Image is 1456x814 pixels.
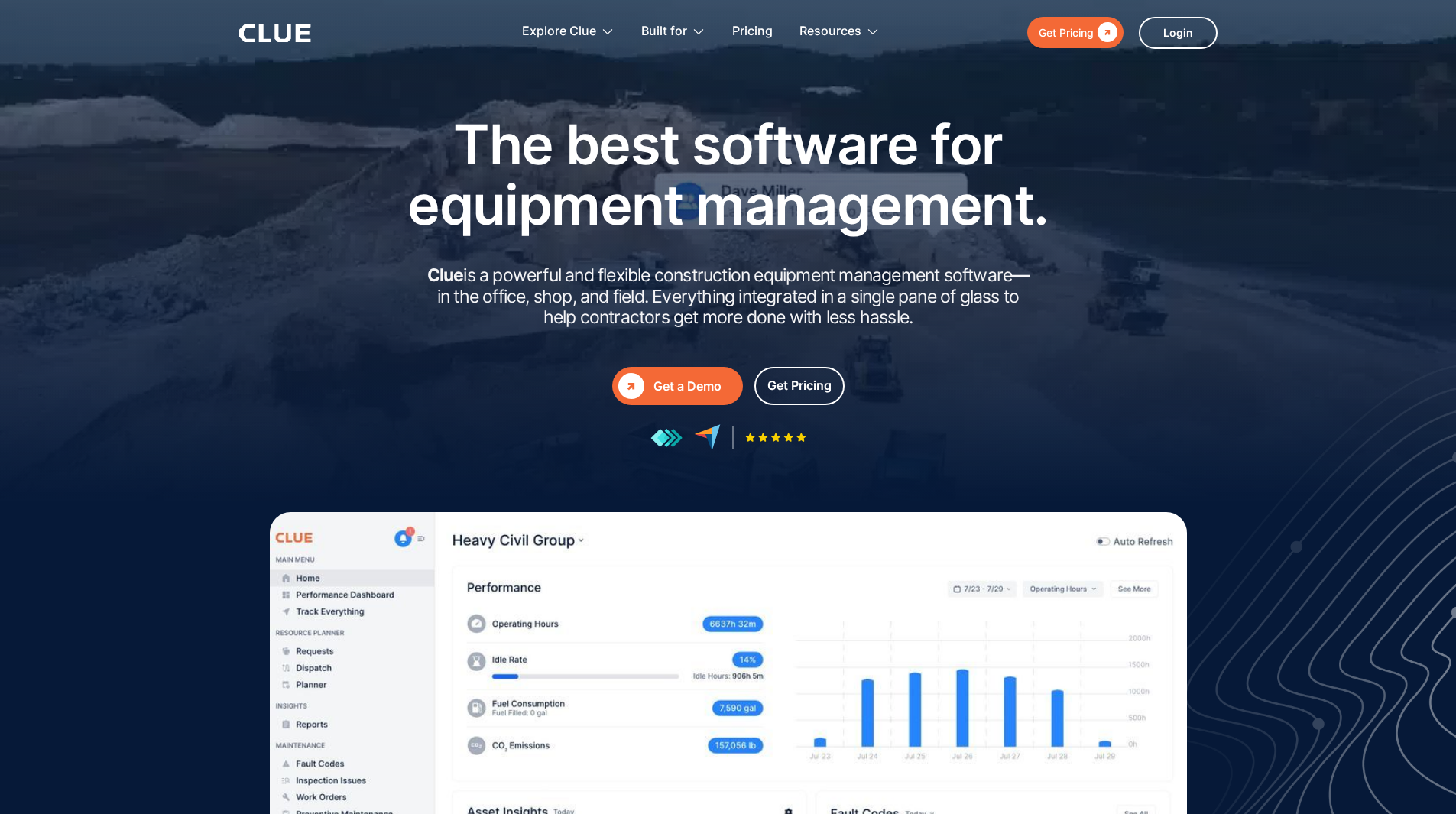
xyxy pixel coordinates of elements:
[641,8,687,56] div: Built for
[650,428,683,448] img: reviews at getapp
[653,377,737,396] div: Get a Demo
[427,264,464,286] strong: Clue
[1039,23,1094,42] div: Get Pricing
[384,114,1072,235] h1: The best software for equipment management.
[754,367,845,405] a: Get Pricing
[799,8,861,56] div: Resources
[522,8,596,56] div: Explore Clue
[767,376,832,395] div: Get Pricing
[745,433,806,443] img: Five-star rating icon
[1027,17,1124,48] a: Get Pricing
[618,373,644,399] div: 
[1139,17,1218,49] a: Login
[1012,264,1029,286] strong: —
[1094,23,1117,42] div: 
[694,424,721,451] img: reviews at capterra
[612,367,743,405] a: Get a Demo
[423,265,1034,329] h2: is a powerful and flexible construction equipment management software in the office, shop, and fi...
[732,8,773,56] a: Pricing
